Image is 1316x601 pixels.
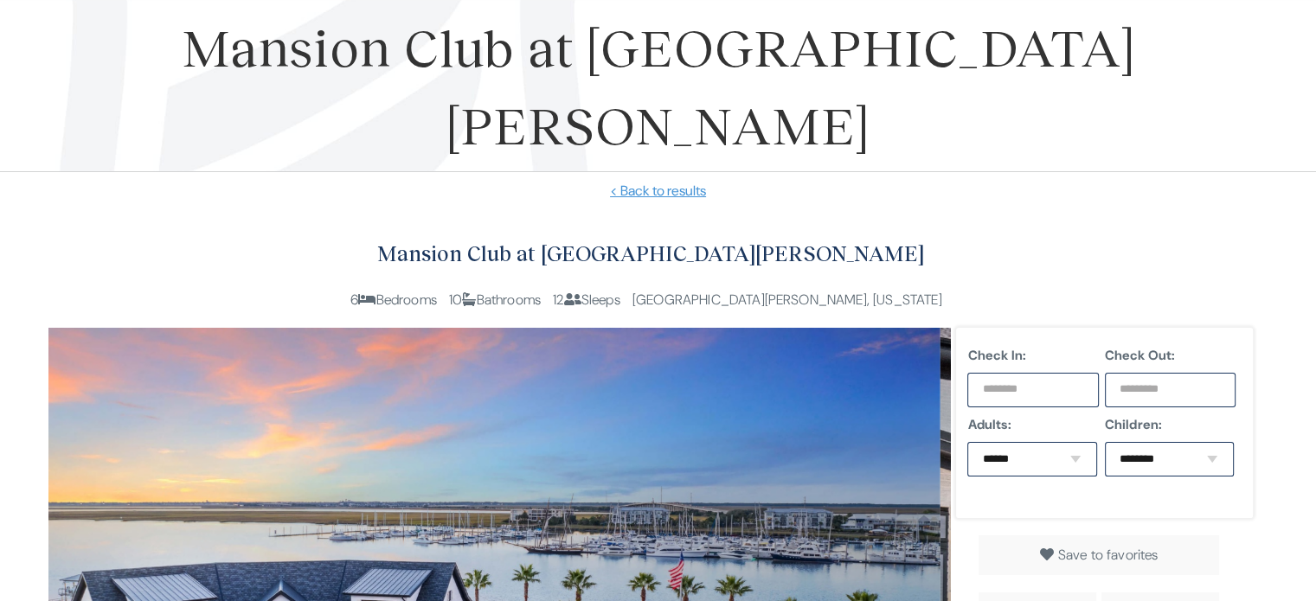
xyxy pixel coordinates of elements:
h1: Mansion Club at [GEOGRAPHIC_DATA][PERSON_NAME] [26,8,1290,163]
span: 6 Bedrooms [350,291,437,309]
label: Adults: [967,414,1099,435]
label: Children: [1105,414,1236,435]
label: Check Out: [1105,345,1236,366]
span: 10 Bathrooms [449,291,541,309]
span: 12 Sleeps [553,291,619,309]
a: < Back to results [26,181,1290,201]
label: Check In: [967,345,1099,366]
h2: Mansion Club at [GEOGRAPHIC_DATA][PERSON_NAME] [48,236,1254,272]
span: Save to favorites [1058,546,1159,564]
span: [GEOGRAPHIC_DATA][PERSON_NAME], [US_STATE] [632,291,942,309]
